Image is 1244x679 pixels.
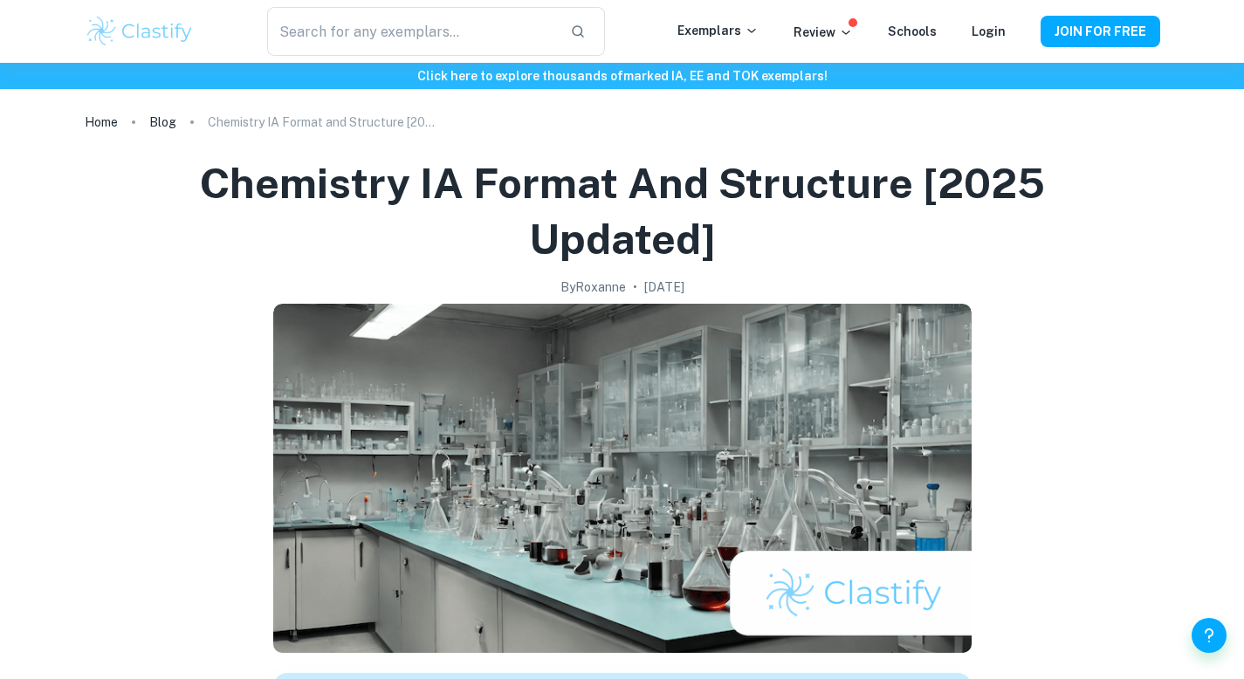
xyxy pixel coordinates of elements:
a: Schools [888,24,937,38]
p: • [633,278,637,297]
h2: [DATE] [644,278,684,297]
button: Help and Feedback [1192,618,1227,653]
h1: Chemistry IA Format and Structure [2025 updated] [106,155,1139,267]
img: Chemistry IA Format and Structure [2025 updated] cover image [273,304,972,653]
img: Clastify logo [85,14,196,49]
p: Review [794,23,853,42]
h2: By Roxanne [560,278,626,297]
p: Exemplars [677,21,759,40]
button: JOIN FOR FREE [1041,16,1160,47]
a: Home [85,110,118,134]
h6: Click here to explore thousands of marked IA, EE and TOK exemplars ! [3,66,1241,86]
a: Login [972,24,1006,38]
p: Chemistry IA Format and Structure [2025 updated] [208,113,435,132]
input: Search for any exemplars... [267,7,555,56]
a: Blog [149,110,176,134]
